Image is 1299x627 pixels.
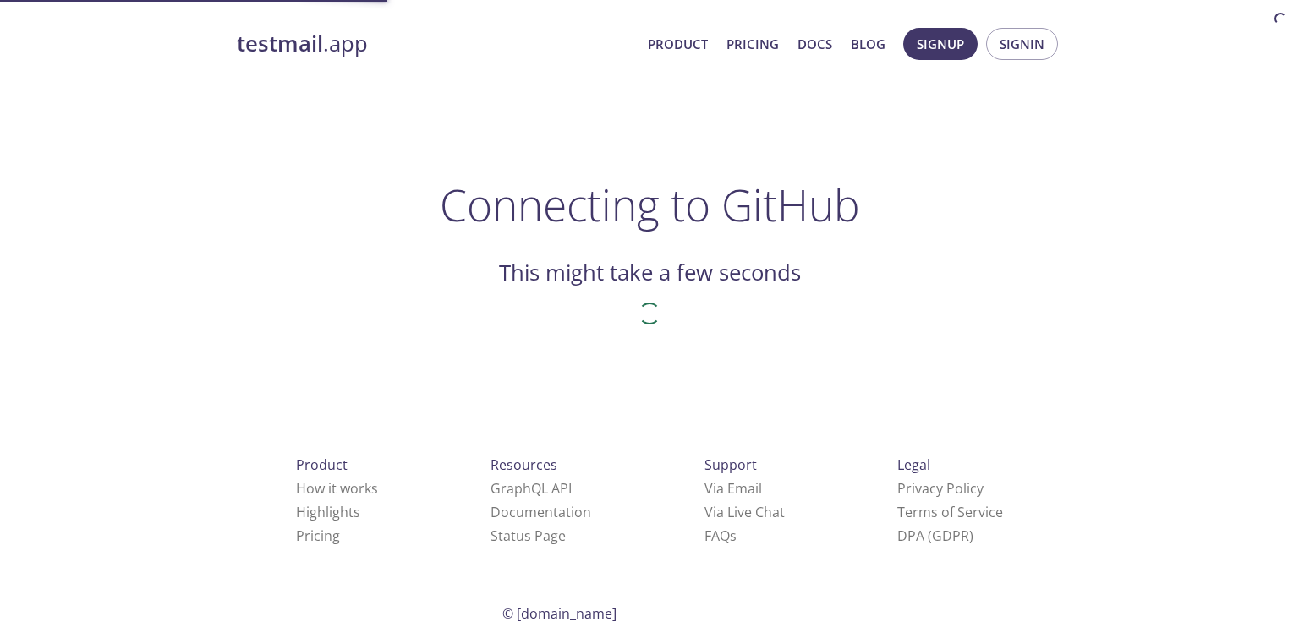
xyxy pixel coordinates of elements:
[704,503,785,521] a: Via Live Chat
[237,29,323,58] strong: testmail
[897,526,973,545] a: DPA (GDPR)
[502,604,617,623] span: © [DOMAIN_NAME]
[726,33,779,55] a: Pricing
[851,33,885,55] a: Blog
[897,479,984,498] a: Privacy Policy
[499,259,801,287] h2: This might take a few seconds
[491,526,566,545] a: Status Page
[296,503,360,521] a: Highlights
[704,455,757,474] span: Support
[903,28,978,60] button: Signup
[704,526,737,545] a: FAQ
[797,33,832,55] a: Docs
[648,33,708,55] a: Product
[296,479,378,498] a: How it works
[491,455,557,474] span: Resources
[237,30,634,58] a: testmail.app
[897,503,1003,521] a: Terms of Service
[917,33,964,55] span: Signup
[491,503,591,521] a: Documentation
[296,455,348,474] span: Product
[730,526,737,545] span: s
[491,479,572,498] a: GraphQL API
[986,28,1058,60] button: Signin
[296,526,340,545] a: Pricing
[897,455,930,474] span: Legal
[440,179,860,230] h1: Connecting to GitHub
[704,479,762,498] a: Via Email
[1000,33,1044,55] span: Signin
